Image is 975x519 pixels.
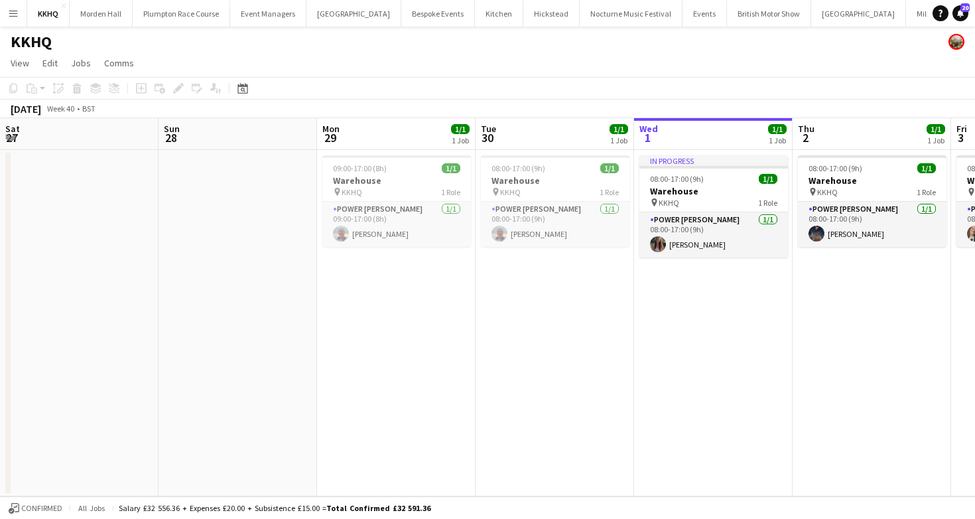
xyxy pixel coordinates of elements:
[580,1,682,27] button: Nocturne Music Festival
[66,54,96,72] a: Jobs
[7,501,64,516] button: Confirmed
[333,163,387,173] span: 09:00-17:00 (8h)
[99,54,139,72] a: Comms
[442,163,460,173] span: 1/1
[11,102,41,115] div: [DATE]
[637,130,658,145] span: 1
[76,503,107,513] span: All jobs
[639,123,658,135] span: Wed
[798,202,946,247] app-card-role: Power [PERSON_NAME]1/108:00-17:00 (9h)[PERSON_NAME]
[758,198,777,208] span: 1 Role
[809,163,862,173] span: 08:00-17:00 (9h)
[600,163,619,173] span: 1/1
[11,32,52,52] h1: KKHQ
[610,124,628,134] span: 1/1
[164,123,180,135] span: Sun
[952,5,968,21] a: 20
[27,1,70,27] button: KKHQ
[322,175,471,186] h3: Warehouse
[401,1,475,27] button: Bespoke Events
[104,57,134,69] span: Comms
[491,163,545,173] span: 08:00-17:00 (9h)
[811,1,906,27] button: [GEOGRAPHIC_DATA]
[956,123,967,135] span: Fri
[639,155,788,258] app-job-card: In progress08:00-17:00 (9h)1/1Warehouse KKHQ1 RolePower [PERSON_NAME]1/108:00-17:00 (9h)[PERSON_N...
[917,163,936,173] span: 1/1
[3,130,20,145] span: 27
[306,1,401,27] button: [GEOGRAPHIC_DATA]
[639,155,788,166] div: In progress
[927,124,945,134] span: 1/1
[960,3,970,12] span: 20
[650,174,704,184] span: 08:00-17:00 (9h)
[917,187,936,197] span: 1 Role
[441,187,460,197] span: 1 Role
[5,54,34,72] a: View
[342,187,362,197] span: KKHQ
[759,174,777,184] span: 1/1
[21,504,62,513] span: Confirmed
[322,123,340,135] span: Mon
[37,54,63,72] a: Edit
[682,1,727,27] button: Events
[5,123,20,135] span: Sat
[82,104,96,113] div: BST
[71,57,91,69] span: Jobs
[322,155,471,247] app-job-card: 09:00-17:00 (8h)1/1Warehouse KKHQ1 RolePower [PERSON_NAME]1/109:00-17:00 (8h)[PERSON_NAME]
[322,202,471,247] app-card-role: Power [PERSON_NAME]1/109:00-17:00 (8h)[PERSON_NAME]
[610,135,627,145] div: 1 Job
[326,503,430,513] span: Total Confirmed £32 591.36
[798,175,946,186] h3: Warehouse
[481,123,496,135] span: Tue
[727,1,811,27] button: British Motor Show
[954,130,967,145] span: 3
[451,124,470,134] span: 1/1
[796,130,814,145] span: 2
[500,187,521,197] span: KKHQ
[475,1,523,27] button: Kitchen
[320,130,340,145] span: 29
[659,198,679,208] span: KKHQ
[42,57,58,69] span: Edit
[481,202,629,247] app-card-role: Power [PERSON_NAME]1/108:00-17:00 (9h)[PERSON_NAME]
[798,155,946,247] app-job-card: 08:00-17:00 (9h)1/1Warehouse KKHQ1 RolePower [PERSON_NAME]1/108:00-17:00 (9h)[PERSON_NAME]
[162,130,180,145] span: 28
[927,135,944,145] div: 1 Job
[479,130,496,145] span: 30
[798,123,814,135] span: Thu
[948,34,964,50] app-user-avatar: Staffing Manager
[639,212,788,258] app-card-role: Power [PERSON_NAME]1/108:00-17:00 (9h)[PERSON_NAME]
[230,1,306,27] button: Event Managers
[817,187,838,197] span: KKHQ
[452,135,469,145] div: 1 Job
[133,1,230,27] button: Plumpton Race Course
[481,155,629,247] app-job-card: 08:00-17:00 (9h)1/1Warehouse KKHQ1 RolePower [PERSON_NAME]1/108:00-17:00 (9h)[PERSON_NAME]
[119,503,430,513] div: Salary £32 556.36 + Expenses £20.00 + Subsistence £15.00 =
[523,1,580,27] button: Hickstead
[769,135,786,145] div: 1 Job
[481,175,629,186] h3: Warehouse
[70,1,133,27] button: Morden Hall
[600,187,619,197] span: 1 Role
[44,104,77,113] span: Week 40
[11,57,29,69] span: View
[639,185,788,197] h3: Warehouse
[768,124,787,134] span: 1/1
